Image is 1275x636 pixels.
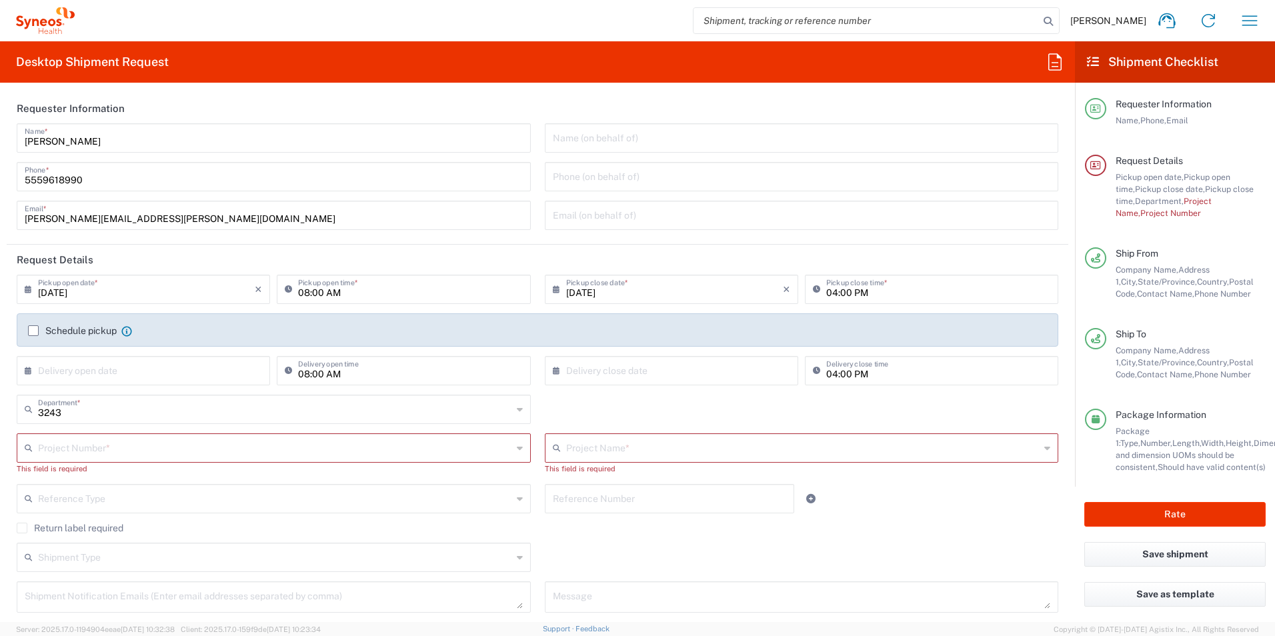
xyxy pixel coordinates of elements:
[1197,357,1229,367] span: Country,
[1121,277,1138,287] span: City,
[575,625,609,633] a: Feedback
[1084,502,1266,527] button: Rate
[1138,277,1197,287] span: State/Province,
[17,463,531,475] div: This field is required
[1116,345,1178,355] span: Company Name,
[1087,54,1218,70] h2: Shipment Checklist
[1172,438,1201,448] span: Length,
[255,279,262,300] i: ×
[1084,542,1266,567] button: Save shipment
[1116,248,1158,259] span: Ship From
[1201,438,1226,448] span: Width,
[1121,357,1138,367] span: City,
[1135,196,1184,206] span: Department,
[1116,115,1140,125] span: Name,
[1194,369,1251,379] span: Phone Number
[545,463,1059,475] div: This field is required
[1226,438,1254,448] span: Height,
[1116,265,1178,275] span: Company Name,
[1070,15,1146,27] span: [PERSON_NAME]
[1116,172,1184,182] span: Pickup open date,
[1140,115,1166,125] span: Phone,
[543,625,576,633] a: Support
[1116,155,1183,166] span: Request Details
[1135,184,1205,194] span: Pickup close date,
[1116,426,1150,448] span: Package 1:
[16,625,175,633] span: Server: 2025.17.0-1194904eeae
[1054,623,1259,635] span: Copyright © [DATE]-[DATE] Agistix Inc., All Rights Reserved
[1137,369,1194,379] span: Contact Name,
[16,54,169,70] h2: Desktop Shipment Request
[694,8,1039,33] input: Shipment, tracking or reference number
[1140,208,1201,218] span: Project Number
[802,489,820,508] a: Add Reference
[1140,438,1172,448] span: Number,
[1138,357,1197,367] span: State/Province,
[1120,438,1140,448] span: Type,
[1166,115,1188,125] span: Email
[267,625,321,633] span: [DATE] 10:23:34
[1194,289,1251,299] span: Phone Number
[28,325,117,336] label: Schedule pickup
[17,102,125,115] h2: Requester Information
[1137,289,1194,299] span: Contact Name,
[17,523,123,533] label: Return label required
[783,279,790,300] i: ×
[121,625,175,633] span: [DATE] 10:32:38
[1116,99,1212,109] span: Requester Information
[1116,409,1206,420] span: Package Information
[1158,462,1266,472] span: Should have valid content(s)
[17,253,93,267] h2: Request Details
[1116,329,1146,339] span: Ship To
[1197,277,1229,287] span: Country,
[1084,582,1266,607] button: Save as template
[181,625,321,633] span: Client: 2025.17.0-159f9de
